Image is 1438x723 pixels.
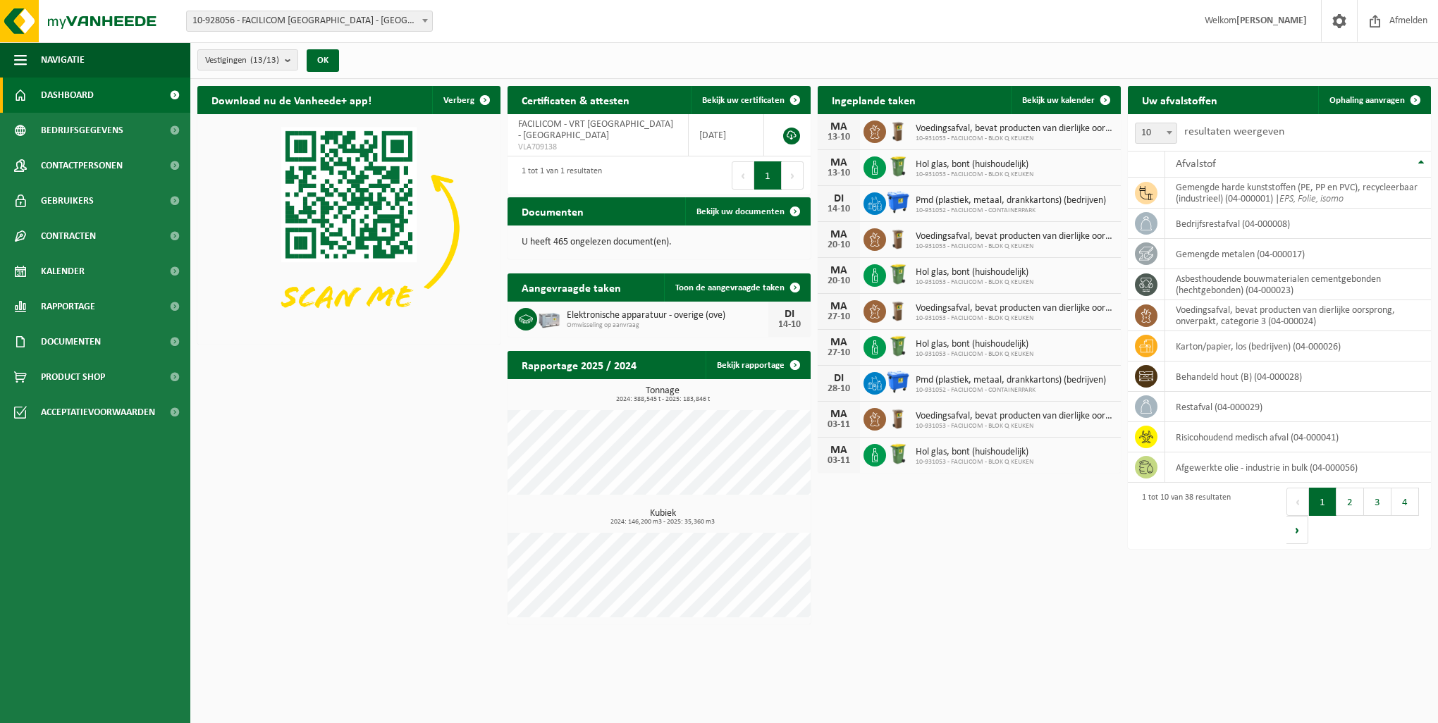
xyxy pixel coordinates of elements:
span: Bekijk uw kalender [1022,96,1095,105]
img: WB-0240-HPE-GN-50 [886,334,910,358]
h2: Rapportage 2025 / 2024 [508,351,651,378]
img: WB-1100-HPE-BE-01 [886,190,910,214]
div: 14-10 [825,204,853,214]
span: 10 [1135,123,1177,144]
span: Vestigingen [205,50,279,71]
td: behandeld hout (B) (04-000028) [1165,361,1431,392]
td: risicohoudend medisch afval (04-000041) [1165,422,1431,452]
img: WB-0240-HPE-GN-50 [886,154,910,178]
h2: Download nu de Vanheede+ app! [197,86,386,113]
span: Contracten [41,218,96,254]
button: OK [307,49,339,72]
span: Dashboard [41,78,94,113]
div: MA [825,409,853,420]
div: MA [825,301,853,312]
span: Voedingsafval, bevat producten van dierlijke oorsprong, onverpakt, categorie 3 [916,303,1114,314]
span: Ophaling aanvragen [1329,96,1405,105]
a: Bekijk uw certificaten [691,86,809,114]
td: gemengde harde kunststoffen (PE, PP en PVC), recycleerbaar (industrieel) (04-000001) | [1165,178,1431,209]
button: Verberg [432,86,499,114]
span: 10-931053 - FACILICOM - BLOK Q KEUKEN [916,278,1033,287]
div: DI [825,373,853,384]
span: 10-931053 - FACILICOM - BLOK Q KEUKEN [916,242,1114,251]
span: FACILICOM - VRT [GEOGRAPHIC_DATA] - [GEOGRAPHIC_DATA] [518,119,673,141]
img: WB-0240-HPE-GN-50 [886,262,910,286]
i: EPS, Folie, isomo [1279,194,1344,204]
div: 13-10 [825,168,853,178]
span: Afvalstof [1176,159,1216,170]
span: Documenten [41,324,101,359]
div: MA [825,265,853,276]
div: 1 tot 1 van 1 resultaten [515,160,602,191]
div: 20-10 [825,276,853,286]
span: 10 [1136,123,1176,143]
h2: Documenten [508,197,598,225]
h2: Certificaten & attesten [508,86,644,113]
span: Voedingsafval, bevat producten van dierlijke oorsprong, onverpakt, categorie 3 [916,411,1114,422]
span: 10-931053 - FACILICOM - BLOK Q KEUKEN [916,171,1033,179]
a: Ophaling aanvragen [1318,86,1430,114]
img: PB-LB-0680-HPE-GY-01 [537,306,561,330]
div: 14-10 [775,320,804,330]
button: 1 [1309,488,1336,516]
div: DI [825,193,853,204]
count: (13/13) [250,56,279,65]
div: MA [825,121,853,132]
strong: [PERSON_NAME] [1236,16,1307,26]
div: MA [825,157,853,168]
span: Pmd (plastiek, metaal, drankkartons) (bedrijven) [916,375,1106,386]
span: Product Shop [41,359,105,395]
img: WB-0140-HPE-BN-01 [886,406,910,430]
span: Bedrijfsgegevens [41,113,123,148]
div: 20-10 [825,240,853,250]
td: asbesthoudende bouwmaterialen cementgebonden (hechtgebonden) (04-000023) [1165,269,1431,300]
span: Voedingsafval, bevat producten van dierlijke oorsprong, onverpakt, categorie 3 [916,231,1114,242]
label: resultaten weergeven [1184,126,1284,137]
button: Next [1286,516,1308,544]
button: Next [782,161,804,190]
span: 10-931052 - FACILICOM - CONTAINERPARK [916,206,1106,215]
div: 13-10 [825,132,853,142]
span: 10-931052 - FACILICOM - CONTAINERPARK [916,386,1106,395]
img: WB-0240-HPE-GN-50 [886,442,910,466]
img: WB-0140-HPE-BN-01 [886,298,910,322]
span: Hol glas, bont (huishoudelijk) [916,267,1033,278]
span: Verberg [443,96,474,105]
span: 10-931053 - FACILICOM - BLOK Q KEUKEN [916,350,1033,359]
span: Navigatie [41,42,85,78]
td: afgewerkte olie - industrie in bulk (04-000056) [1165,452,1431,483]
span: Kalender [41,254,85,289]
a: Toon de aangevraagde taken [664,273,809,302]
span: 2024: 388,545 t - 2025: 183,846 t [515,396,811,403]
button: 3 [1364,488,1391,516]
td: voedingsafval, bevat producten van dierlijke oorsprong, onverpakt, categorie 3 (04-000024) [1165,300,1431,331]
span: VLA709138 [518,142,677,153]
span: 10-931053 - FACILICOM - BLOK Q KEUKEN [916,458,1033,466]
div: 27-10 [825,348,853,358]
button: 4 [1391,488,1419,516]
h3: Tonnage [515,386,811,403]
img: WB-1100-HPE-BE-01 [886,370,910,394]
span: Rapportage [41,289,95,324]
a: Bekijk rapportage [706,351,809,379]
td: gemengde metalen (04-000017) [1165,239,1431,269]
h2: Aangevraagde taken [508,273,635,301]
span: Bekijk uw documenten [696,207,785,216]
span: Acceptatievoorwaarden [41,395,155,430]
img: WB-0140-HPE-BN-01 [886,226,910,250]
span: Elektronische apparatuur - overige (ove) [567,310,768,321]
td: karton/papier, los (bedrijven) (04-000026) [1165,331,1431,361]
a: Bekijk uw kalender [1011,86,1119,114]
img: Download de VHEPlus App [197,114,500,342]
h2: Ingeplande taken [818,86,930,113]
div: 28-10 [825,384,853,394]
a: Bekijk uw documenten [685,197,809,225]
div: 1 tot 10 van 38 resultaten [1135,486,1231,545]
span: 10-931053 - FACILICOM - BLOK Q KEUKEN [916,422,1114,431]
td: [DATE] [689,114,764,156]
span: Hol glas, bont (huishoudelijk) [916,159,1033,171]
span: Omwisseling op aanvraag [567,321,768,330]
div: MA [825,229,853,240]
span: 10-928056 - FACILICOM NV - ANTWERPEN [186,11,433,32]
div: 03-11 [825,420,853,430]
